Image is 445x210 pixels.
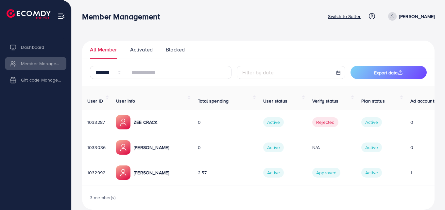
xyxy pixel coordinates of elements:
span: 1032992 [87,169,105,176]
span: 0 [410,119,413,125]
img: ic-member-manager.00abd3e0.svg [116,115,130,129]
span: Active [263,117,284,127]
span: All Member [90,46,117,53]
p: [PERSON_NAME] [399,12,435,20]
span: Active [361,143,382,152]
span: 3 member(s) [90,194,115,201]
button: Export data [351,66,427,79]
span: 1 [410,169,412,176]
span: Active [263,143,284,152]
span: N/A [312,144,320,151]
p: [PERSON_NAME] [134,169,169,177]
span: 0 [198,119,201,125]
span: 0 [198,144,201,151]
span: User status [263,98,287,104]
a: [PERSON_NAME] [385,12,435,21]
img: logo [7,9,51,19]
span: Active [361,168,382,178]
p: ZEE CRACK [134,118,157,126]
span: Ad accounts [410,98,436,104]
span: Blocked [166,46,185,53]
span: Export data [374,69,403,76]
span: User ID [87,98,103,104]
span: 1033036 [87,144,106,151]
h3: Member Management [82,12,165,21]
img: ic-member-manager.00abd3e0.svg [116,165,130,180]
p: [PERSON_NAME] [134,143,169,151]
span: Filter by date [242,69,274,76]
span: Activated [130,46,153,53]
span: Plan status [361,98,385,104]
span: Approved [312,168,340,178]
span: Rejected [312,117,338,127]
img: menu [58,12,65,20]
span: Active [361,117,382,127]
img: ic-member-manager.00abd3e0.svg [116,140,130,155]
p: Switch to Seller [328,12,361,20]
span: Active [263,168,284,178]
span: 0 [410,144,413,151]
span: Total spending [198,98,229,104]
span: 1033287 [87,119,105,125]
span: Verify status [312,98,338,104]
span: User info [116,98,135,104]
span: 2.57 [198,169,207,176]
